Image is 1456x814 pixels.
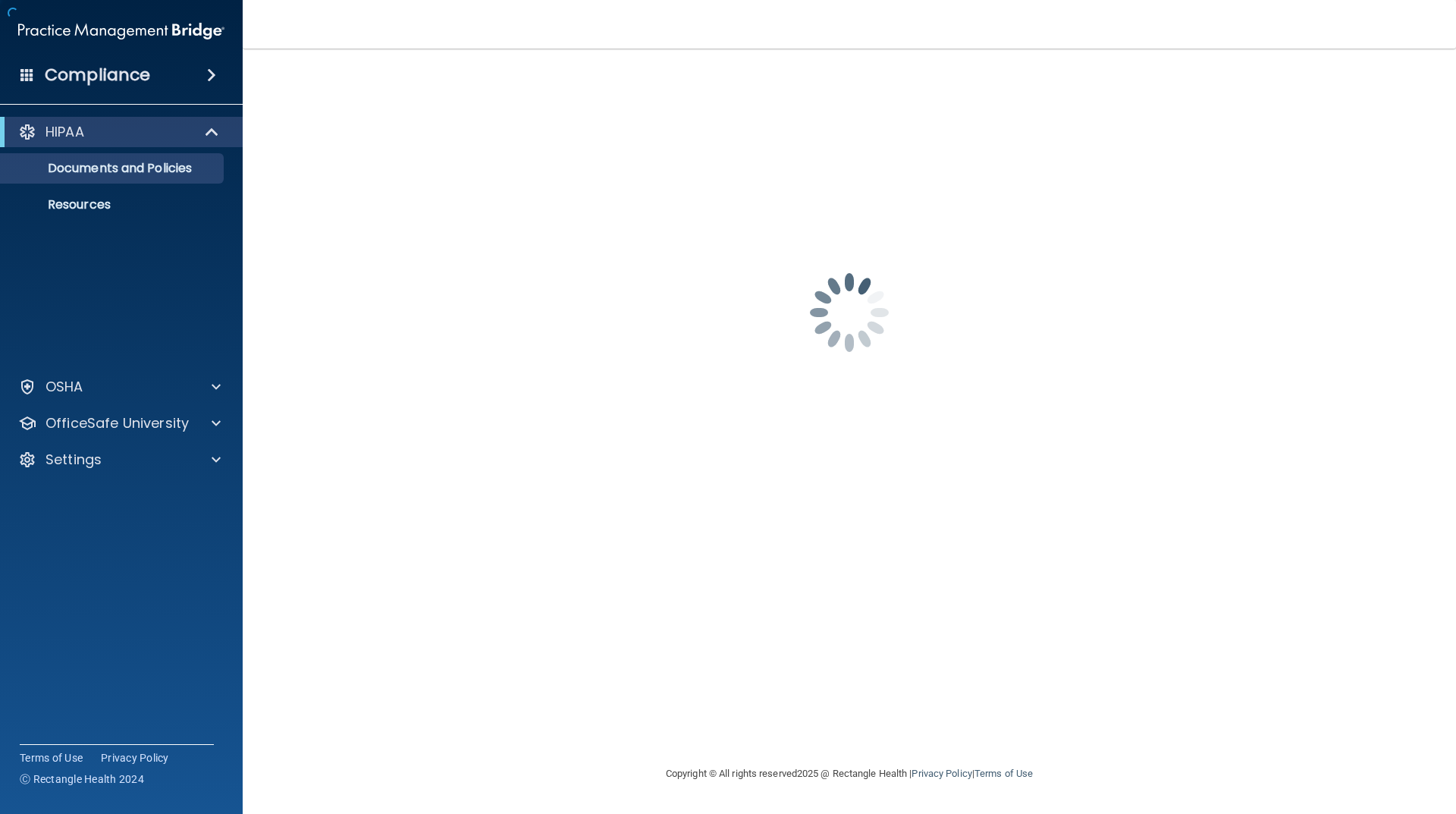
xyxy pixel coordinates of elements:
[10,197,217,212] p: Resources
[773,237,925,388] img: spinner.e123f6fc.gif
[18,16,224,46] img: PMB logo
[18,123,220,141] a: HIPAA
[45,64,150,86] h4: Compliance
[974,768,1033,779] a: Terms of Use
[45,451,102,469] p: Settings
[18,451,221,469] a: Settings
[45,414,189,432] p: OfficeSafe University
[573,750,1126,798] div: Copyright © All rights reserved 2025 @ Rectangle Health | |
[20,750,83,765] a: Terms of Use
[45,378,83,396] p: OSHA
[45,123,84,141] p: HIPAA
[20,772,144,787] span: Ⓒ Rectangle Health 2024
[912,768,971,779] a: Privacy Policy
[18,414,221,432] a: OfficeSafe University
[101,750,169,765] a: Privacy Policy
[18,378,221,396] a: OSHA
[10,161,217,176] p: Documents and Policies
